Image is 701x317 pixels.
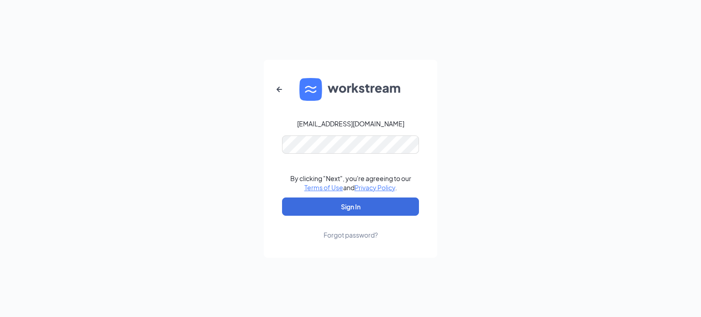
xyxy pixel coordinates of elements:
button: Sign In [282,197,419,216]
div: By clicking "Next", you're agreeing to our and . [290,174,411,192]
button: ArrowLeftNew [268,78,290,100]
img: WS logo and Workstream text [299,78,402,101]
div: [EMAIL_ADDRESS][DOMAIN_NAME] [297,119,404,128]
a: Terms of Use [304,183,343,192]
svg: ArrowLeftNew [274,84,285,95]
a: Privacy Policy [355,183,395,192]
div: Forgot password? [324,230,378,239]
a: Forgot password? [324,216,378,239]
